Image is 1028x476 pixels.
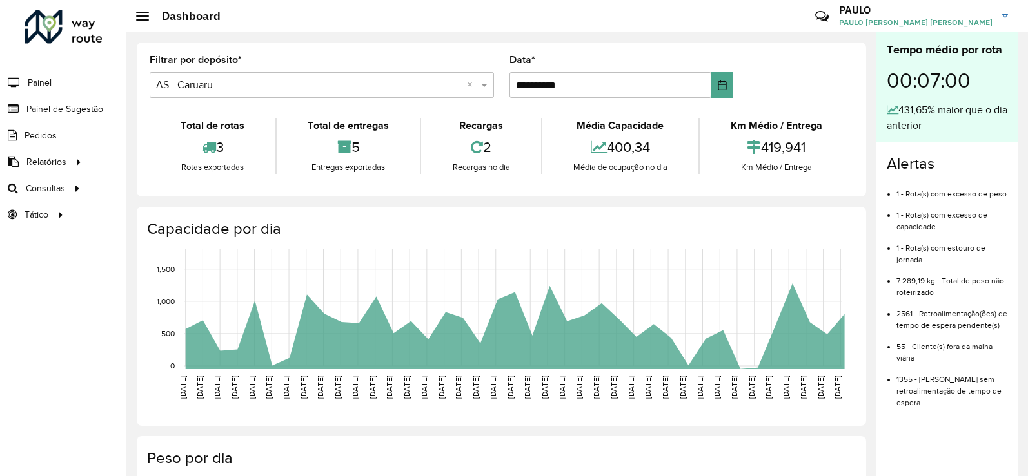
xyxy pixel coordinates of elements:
div: Média de ocupação no dia [546,161,695,174]
text: 1,000 [157,297,175,305]
text: [DATE] [730,376,738,399]
div: Km Médio / Entrega [703,161,850,174]
span: Painel de Sugestão [26,102,103,116]
li: 1 - Rota(s) com excesso de peso [896,178,1008,200]
div: 3 [153,133,272,161]
text: [DATE] [368,376,377,399]
span: Consultas [26,182,65,195]
text: [DATE] [420,376,428,399]
text: 0 [170,361,175,370]
div: 5 [280,133,417,161]
label: Data [509,52,535,68]
text: [DATE] [678,376,687,399]
button: Choose Date [711,72,733,98]
text: [DATE] [402,376,411,399]
li: 1 - Rota(s) com excesso de capacidade [896,200,1008,233]
text: [DATE] [506,376,515,399]
text: [DATE] [333,376,342,399]
text: [DATE] [385,376,393,399]
text: [DATE] [179,376,187,399]
li: 1355 - [PERSON_NAME] sem retroalimentação de tempo de espera [896,364,1008,408]
li: 7.289,19 kg - Total de peso não roteirizado [896,265,1008,298]
div: 00:07:00 [887,59,1008,102]
span: PAULO [PERSON_NAME] [PERSON_NAME] [839,17,993,28]
h4: Capacidade por dia [147,220,853,238]
div: 419,941 [703,133,850,161]
li: 2561 - Retroalimentação(ões) de tempo de espera pendente(s) [896,298,1008,331]
text: [DATE] [195,376,204,399]
text: [DATE] [764,376,773,399]
span: Painel [28,76,52,90]
text: [DATE] [523,376,531,399]
div: Rotas exportadas [153,161,272,174]
text: [DATE] [264,376,273,399]
text: [DATE] [833,376,842,399]
div: Tempo médio por rota [887,41,1008,59]
text: [DATE] [696,376,704,399]
text: [DATE] [248,376,256,399]
text: [DATE] [540,376,549,399]
text: [DATE] [609,376,618,399]
text: 500 [161,329,175,338]
a: Contato Rápido [808,3,836,30]
div: Recargas [424,118,537,133]
div: Km Médio / Entrega [703,118,850,133]
span: Tático [25,208,48,222]
text: [DATE] [747,376,756,399]
span: Clear all [467,77,478,93]
div: 431,65% maior que o dia anterior [887,102,1008,133]
div: Entregas exportadas [280,161,417,174]
div: Total de rotas [153,118,272,133]
text: [DATE] [437,376,446,399]
div: 400,34 [546,133,695,161]
span: Relatórios [26,155,66,169]
text: [DATE] [316,376,324,399]
text: [DATE] [661,376,669,399]
text: [DATE] [471,376,480,399]
label: Filtrar por depósito [150,52,242,68]
text: [DATE] [299,376,308,399]
text: [DATE] [592,376,600,399]
text: [DATE] [627,376,635,399]
text: [DATE] [454,376,462,399]
div: Recargas no dia [424,161,537,174]
span: Pedidos [25,129,57,142]
text: [DATE] [230,376,239,399]
text: [DATE] [782,376,790,399]
div: Total de entregas [280,118,417,133]
text: [DATE] [282,376,290,399]
h4: Alertas [887,155,1008,173]
li: 55 - Cliente(s) fora da malha viária [896,331,1008,364]
text: [DATE] [213,376,221,399]
text: [DATE] [489,376,497,399]
text: [DATE] [575,376,583,399]
div: Média Capacidade [546,118,695,133]
text: [DATE] [351,376,359,399]
text: [DATE] [799,376,807,399]
div: 2 [424,133,537,161]
text: [DATE] [816,376,825,399]
h4: Peso por dia [147,449,853,468]
h2: Dashboard [149,9,221,23]
text: [DATE] [713,376,721,399]
text: [DATE] [558,376,566,399]
text: 1,500 [157,265,175,273]
h3: PAULO [839,4,993,16]
li: 1 - Rota(s) com estouro de jornada [896,233,1008,265]
text: [DATE] [644,376,652,399]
